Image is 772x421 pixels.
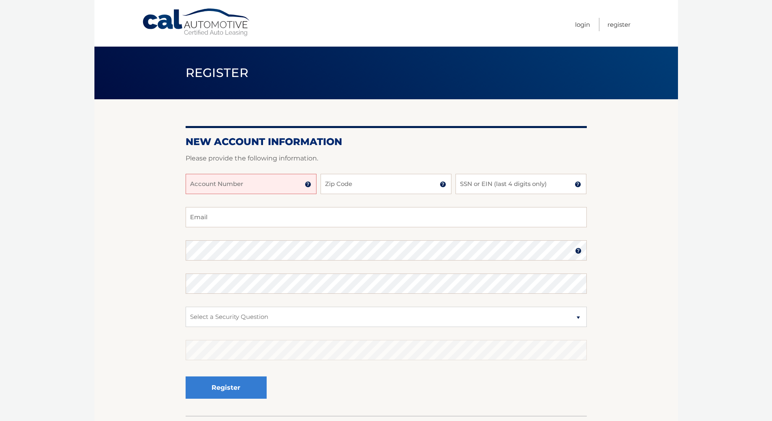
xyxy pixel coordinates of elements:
img: tooltip.svg [305,181,311,188]
input: Account Number [186,174,316,194]
p: Please provide the following information. [186,153,587,164]
span: Register [186,65,249,80]
img: tooltip.svg [440,181,446,188]
input: Email [186,207,587,227]
h2: New Account Information [186,136,587,148]
input: SSN or EIN (last 4 digits only) [456,174,586,194]
img: tooltip.svg [575,248,582,254]
a: Register [607,18,631,31]
input: Zip Code [321,174,451,194]
a: Cal Automotive [142,8,251,37]
img: tooltip.svg [575,181,581,188]
a: Login [575,18,590,31]
button: Register [186,376,267,399]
